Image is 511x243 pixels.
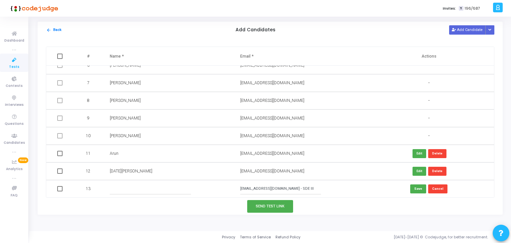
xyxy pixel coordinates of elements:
span: - [428,133,429,139]
span: FAQ [11,193,18,198]
span: 13 [86,186,90,192]
mat-icon: arrow_back [46,28,51,33]
button: Edit [413,167,426,176]
button: Send Test Link [247,200,293,212]
span: Interviews [5,102,24,108]
span: Contests [6,83,23,89]
th: Email * [234,47,364,66]
span: [PERSON_NAME] [110,116,141,121]
th: # [75,47,103,66]
div: [DATE]-[DATE] © Codejudge, for better recruitment. [300,234,503,240]
span: [PERSON_NAME] [110,133,141,138]
button: Edit [413,149,426,158]
span: 7 [87,80,89,86]
span: 8 [87,98,89,104]
h5: Add Candidates [236,27,275,33]
span: [EMAIL_ADDRESS][DOMAIN_NAME] [240,133,304,138]
span: [DATE][PERSON_NAME] [110,169,152,173]
span: Candidates [4,140,25,146]
a: Refund Policy [275,234,300,240]
span: [EMAIL_ADDRESS][DOMAIN_NAME] [240,98,304,103]
span: T [459,6,463,11]
span: Dashboard [4,38,24,44]
span: [EMAIL_ADDRESS][DOMAIN_NAME] [240,81,304,85]
div: Button group with nested dropdown [485,25,495,34]
img: logo [8,2,58,15]
button: Delete [428,167,446,176]
label: Invites: [443,6,456,11]
th: Name * [103,47,234,66]
span: [EMAIL_ADDRESS][DOMAIN_NAME] [240,116,304,121]
span: - [428,80,429,86]
span: - [428,116,429,121]
span: 11 [86,150,90,156]
span: [PERSON_NAME] [110,98,141,103]
button: Add Candidate [449,25,486,34]
button: Back [46,27,62,33]
span: [PERSON_NAME] [110,81,141,85]
th: Actions [364,47,494,66]
span: Analytics [6,166,23,172]
button: Cancel [428,184,447,193]
span: New [18,157,28,163]
a: Terms of Service [240,234,271,240]
span: 9 [87,115,89,121]
span: Arun [110,151,118,156]
span: [EMAIL_ADDRESS][DOMAIN_NAME] [240,169,304,173]
span: 10 [86,133,90,139]
span: Questions [5,121,24,127]
span: 12 [86,168,90,174]
span: Tests [9,64,19,70]
span: 196/687 [465,6,480,11]
a: Privacy [222,234,235,240]
span: - [428,98,429,104]
button: Save [410,184,426,193]
button: Delete [428,149,446,158]
span: [EMAIL_ADDRESS][DOMAIN_NAME] [240,151,304,156]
